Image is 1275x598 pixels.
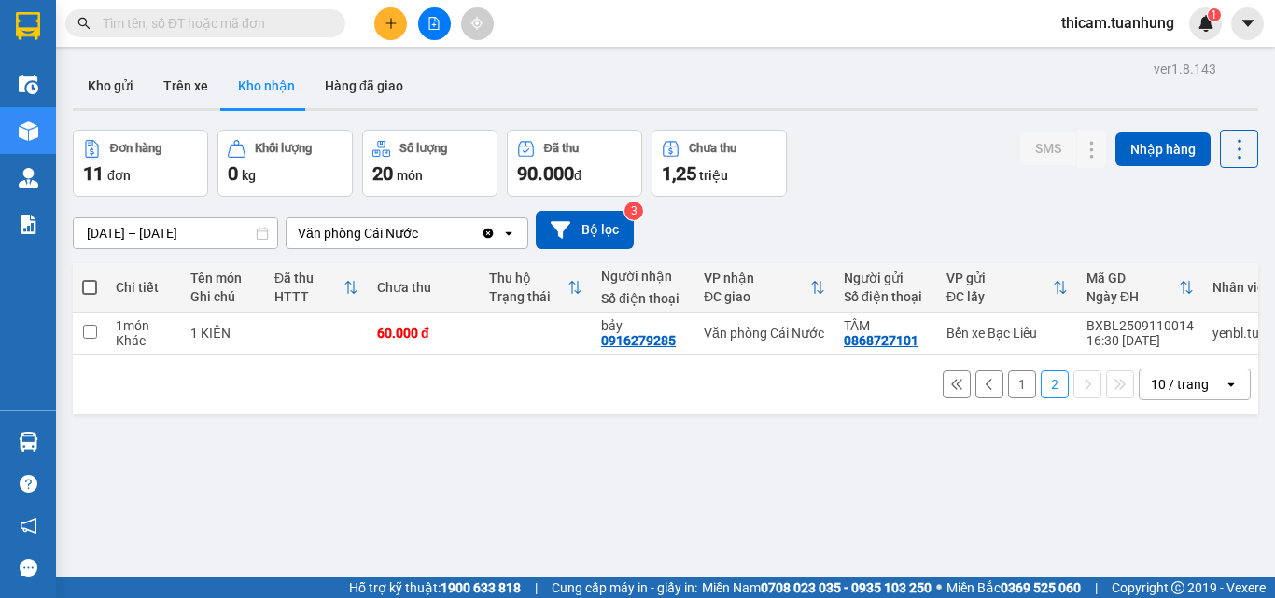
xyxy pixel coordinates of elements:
[385,17,398,30] span: plus
[489,289,567,304] div: Trạng thái
[255,142,312,155] div: Khối lượng
[399,142,447,155] div: Số lượng
[274,289,343,304] div: HTTT
[1115,132,1211,166] button: Nhập hàng
[946,326,1068,341] div: Bến xe Bạc Liêu
[601,269,685,284] div: Người nhận
[20,475,37,493] span: question-circle
[601,318,685,333] div: bảy
[74,218,277,248] input: Select a date range.
[704,326,825,341] div: Văn phòng Cái Nước
[937,263,1077,313] th: Toggle SortBy
[689,142,736,155] div: Chưa thu
[19,121,38,141] img: warehouse-icon
[1046,11,1189,35] span: thicam.tuanhung
[274,271,343,285] div: Đã thu
[704,289,810,304] div: ĐC giao
[699,168,728,183] span: triệu
[1211,8,1217,21] span: 1
[1086,318,1194,333] div: BXBL2509110014
[1001,580,1081,595] strong: 0369 525 060
[107,168,131,183] span: đơn
[441,580,521,595] strong: 1900 633 818
[936,584,942,591] span: ⚪️
[242,168,256,183] span: kg
[19,215,38,234] img: solution-icon
[1154,59,1216,79] div: ver 1.8.143
[349,577,521,598] span: Hỗ trợ kỹ thuật:
[489,271,567,285] div: Thu hộ
[1041,370,1069,398] button: 2
[73,63,148,108] button: Kho gửi
[536,211,634,249] button: Bộ lọc
[377,280,470,295] div: Chưa thu
[116,280,172,295] div: Chi tiết
[20,559,37,577] span: message
[1208,8,1221,21] sup: 1
[223,63,310,108] button: Kho nhận
[574,168,581,183] span: đ
[190,289,256,304] div: Ghi chú
[1077,263,1203,313] th: Toggle SortBy
[844,333,918,348] div: 0868727101
[501,226,516,241] svg: open
[946,289,1053,304] div: ĐC lấy
[103,13,323,34] input: Tìm tên, số ĐT hoặc mã đơn
[761,580,932,595] strong: 0708 023 035 - 0935 103 250
[217,130,353,197] button: Khối lượng0kg
[20,517,37,535] span: notification
[190,271,256,285] div: Tên món
[1086,271,1179,285] div: Mã GD
[552,577,697,598] span: Cung cấp máy in - giấy in:
[601,333,676,348] div: 0916279285
[19,75,38,94] img: warehouse-icon
[946,577,1081,598] span: Miền Bắc
[1224,377,1239,392] svg: open
[190,326,256,341] div: 1 KIỆN
[507,130,642,197] button: Đã thu90.000đ
[228,162,238,185] span: 0
[116,318,172,333] div: 1 món
[844,289,928,304] div: Số điện thoại
[624,202,643,220] sup: 3
[704,271,810,285] div: VP nhận
[19,432,38,452] img: warehouse-icon
[1008,370,1036,398] button: 1
[19,168,38,188] img: warehouse-icon
[480,263,592,313] th: Toggle SortBy
[397,168,423,183] span: món
[517,162,574,185] span: 90.000
[1020,132,1076,165] button: SMS
[702,577,932,598] span: Miền Nam
[1151,375,1209,394] div: 10 / trang
[844,271,928,285] div: Người gửi
[298,224,418,243] div: Văn phòng Cái Nước
[1240,15,1256,32] span: caret-down
[1171,581,1184,594] span: copyright
[535,577,538,598] span: |
[601,291,685,306] div: Số điện thoại
[470,17,483,30] span: aim
[662,162,696,185] span: 1,25
[77,17,91,30] span: search
[1095,577,1098,598] span: |
[461,7,494,40] button: aim
[844,318,928,333] div: TÂM
[148,63,223,108] button: Trên xe
[265,263,368,313] th: Toggle SortBy
[427,17,441,30] span: file-add
[73,130,208,197] button: Đơn hàng11đơn
[377,326,470,341] div: 60.000 đ
[310,63,418,108] button: Hàng đã giao
[544,142,579,155] div: Đã thu
[652,130,787,197] button: Chưa thu1,25 triệu
[362,130,497,197] button: Số lượng20món
[418,7,451,40] button: file-add
[83,162,104,185] span: 11
[694,263,834,313] th: Toggle SortBy
[1086,289,1179,304] div: Ngày ĐH
[946,271,1053,285] div: VP gửi
[110,142,161,155] div: Đơn hàng
[116,333,172,348] div: Khác
[374,7,407,40] button: plus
